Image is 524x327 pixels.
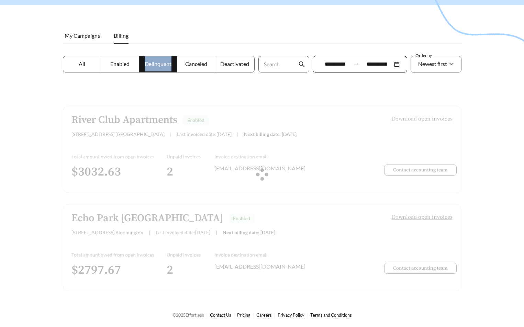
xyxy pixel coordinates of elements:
[79,60,85,67] span: All
[220,60,249,67] span: Deactivated
[418,60,447,67] span: Newest first
[110,60,130,67] span: Enabled
[210,312,231,318] a: Contact Us
[353,61,359,67] span: to
[299,61,305,67] span: search
[256,312,272,318] a: Careers
[172,312,204,318] span: © 2025 Effortless
[237,312,250,318] a: Pricing
[114,32,129,39] span: Billing
[310,312,352,318] a: Terms and Conditions
[185,60,207,67] span: Canceled
[278,312,304,318] a: Privacy Policy
[353,61,359,67] span: swap-right
[65,32,100,39] span: My Campaigns
[145,60,171,67] span: Delinquent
